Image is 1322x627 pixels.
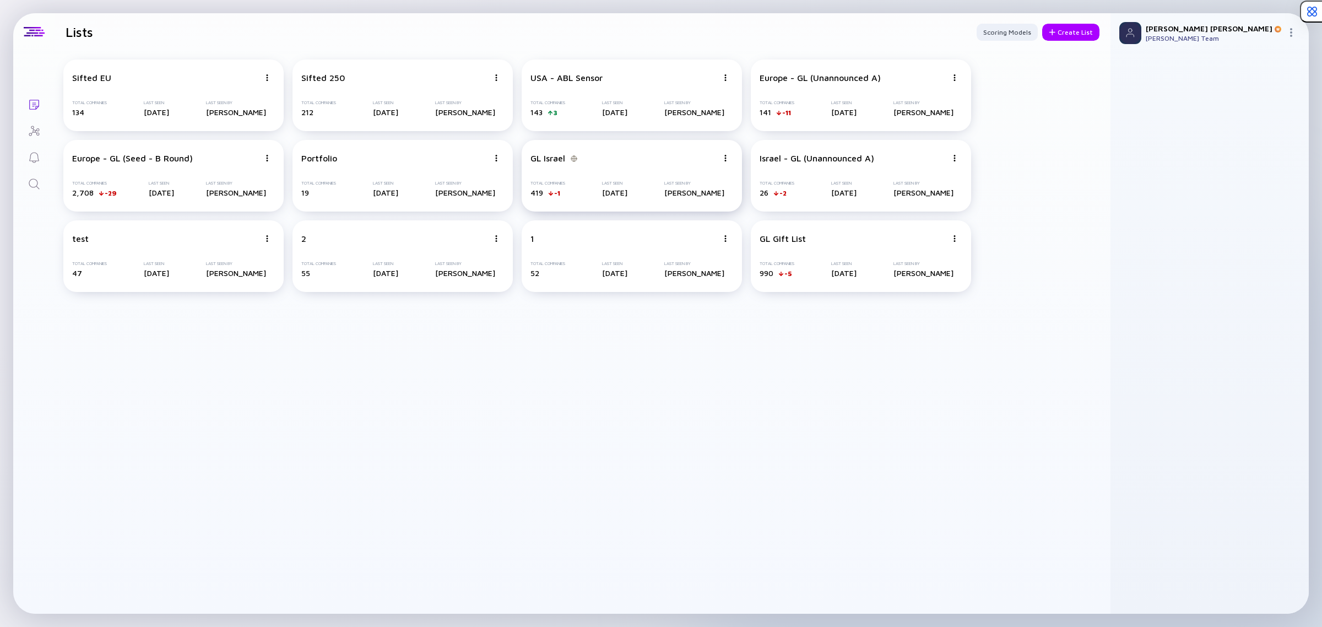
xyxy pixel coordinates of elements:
div: Last Seen [831,261,857,266]
span: 2,708 [72,188,94,197]
img: Menu [493,74,500,81]
div: [PERSON_NAME] [206,188,266,197]
span: 212 [301,107,313,117]
div: [DATE] [831,188,857,197]
div: Last Seen By [893,261,953,266]
div: [PERSON_NAME] [206,107,266,117]
button: Create List [1042,24,1099,41]
div: Total Companies [530,100,565,105]
span: 419 [530,188,543,197]
span: 134 [72,107,84,117]
div: Last Seen By [206,100,266,105]
div: Last Seen [602,261,627,266]
div: [DATE] [373,268,398,278]
div: [DATE] [602,268,627,278]
div: -1 [554,189,560,197]
img: Profile Picture [1119,22,1141,44]
div: Last Seen [149,181,174,186]
div: Last Seen [831,100,857,105]
div: Last Seen [831,181,857,186]
img: Menu [493,235,500,242]
div: Europe - GL (Seed - B Round) [72,153,193,163]
div: [PERSON_NAME] [893,107,953,117]
div: [PERSON_NAME] [206,268,266,278]
div: Israel - GL (Unannounced A) [760,153,874,163]
a: Lists [13,90,55,117]
span: 143 [530,107,543,117]
div: Total Companies [760,261,794,266]
div: Total Companies [301,100,336,105]
div: [DATE] [602,107,627,117]
div: Last Seen By [435,181,495,186]
div: Last Seen [144,261,169,266]
div: [DATE] [602,188,627,197]
div: Total Companies [301,261,336,266]
img: Menu [951,235,958,242]
div: USA - ABL Sensor [530,73,603,83]
div: Total Companies [760,181,794,186]
div: Last Seen [373,181,398,186]
div: Last Seen [602,100,627,105]
div: [PERSON_NAME] [893,268,953,278]
button: Scoring Models [977,24,1038,41]
div: [PERSON_NAME] [664,188,724,197]
div: Last Seen [373,100,398,105]
div: -29 [105,189,117,197]
img: Menu [264,155,270,161]
a: Search [13,170,55,196]
div: test [72,234,89,244]
div: Last Seen [373,261,398,266]
div: [PERSON_NAME] [PERSON_NAME] [1146,24,1282,33]
div: Total Companies [760,100,794,105]
div: [DATE] [373,107,398,117]
div: Sifted 250 [301,73,345,83]
div: Total Companies [530,261,565,266]
img: Menu [722,155,729,161]
div: -2 [779,189,787,197]
div: [PERSON_NAME] [435,188,495,197]
div: Last Seen [602,181,627,186]
a: Investor Map [13,117,55,143]
div: [PERSON_NAME] [893,188,953,197]
img: Menu [951,155,958,161]
div: Last Seen [144,100,169,105]
div: Last Seen By [664,261,724,266]
img: Menu [1287,28,1296,37]
div: [PERSON_NAME] [435,107,495,117]
div: 3 [554,109,557,117]
div: Total Companies [301,181,336,186]
img: Menu [264,235,270,242]
div: [DATE] [144,107,169,117]
img: Menu [722,74,729,81]
div: Last Seen By [893,181,953,186]
div: Last Seen By [893,100,953,105]
img: Menu [264,74,270,81]
a: Reminders [13,143,55,170]
div: [DATE] [373,188,398,197]
span: 47 [72,268,82,278]
img: Menu [951,74,958,81]
div: Last Seen By [206,261,266,266]
div: [DATE] [144,268,169,278]
div: [PERSON_NAME] Team [1146,34,1282,42]
div: Last Seen By [206,181,266,186]
div: [PERSON_NAME] [435,268,495,278]
span: 26 [760,188,768,197]
div: Europe - GL (Unannounced A) [760,73,881,83]
div: -11 [782,109,791,117]
div: -5 [784,269,792,278]
div: [DATE] [149,188,174,197]
div: Last Seen By [435,100,495,105]
div: Total Companies [72,261,107,266]
div: GL Israel [530,153,565,163]
div: GL GIft List [760,234,806,244]
span: 141 [760,107,771,117]
div: 1 [530,234,534,244]
img: Menu [722,235,729,242]
div: Sifted EU [72,73,111,83]
img: Menu [493,155,500,161]
span: 19 [301,188,309,197]
div: Last Seen By [664,100,724,105]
